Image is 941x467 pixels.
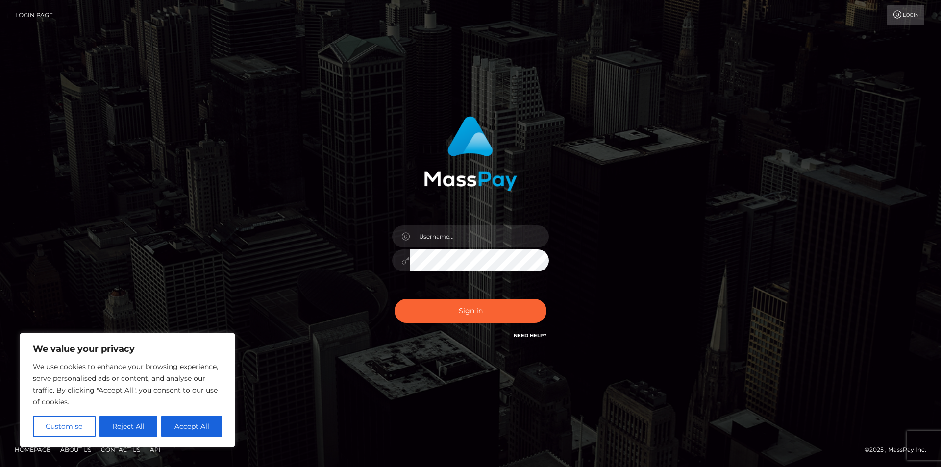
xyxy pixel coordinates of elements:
[56,442,95,457] a: About Us
[99,416,158,437] button: Reject All
[146,442,165,457] a: API
[20,333,235,447] div: We value your privacy
[11,442,54,457] a: Homepage
[410,225,549,247] input: Username...
[161,416,222,437] button: Accept All
[865,444,934,455] div: © 2025 , MassPay Inc.
[33,416,96,437] button: Customise
[33,361,222,408] p: We use cookies to enhance your browsing experience, serve personalised ads or content, and analys...
[15,5,53,25] a: Login Page
[33,343,222,355] p: We value your privacy
[424,116,517,191] img: MassPay Login
[97,442,144,457] a: Contact Us
[887,5,924,25] a: Login
[395,299,546,323] button: Sign in
[514,332,546,339] a: Need Help?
